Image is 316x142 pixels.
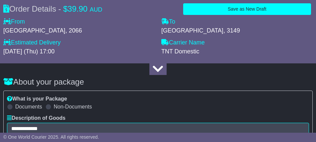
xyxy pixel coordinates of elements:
[183,3,311,15] button: Save as New Draft
[161,18,175,26] label: To
[3,39,155,46] label: Estimated Delivery
[54,104,92,110] label: Non-Documents
[161,27,223,34] span: [GEOGRAPHIC_DATA]
[3,27,65,34] span: [GEOGRAPHIC_DATA]
[161,48,313,55] div: TNT Domestic
[3,78,313,86] h3: About your package
[3,18,25,26] label: From
[7,115,66,121] label: Description of Goods
[3,48,155,55] div: [DATE] (Thu) 17:00
[15,104,42,110] label: Documents
[63,4,68,13] span: $
[223,27,240,34] span: , 3149
[65,27,82,34] span: , 2066
[3,134,99,140] span: © One World Courier 2025. All rights reserved.
[90,6,102,13] span: AUD
[68,4,87,13] span: 39.90
[7,96,67,102] label: What is your Package
[3,4,102,14] div: Order Details -
[161,39,205,46] label: Carrier Name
